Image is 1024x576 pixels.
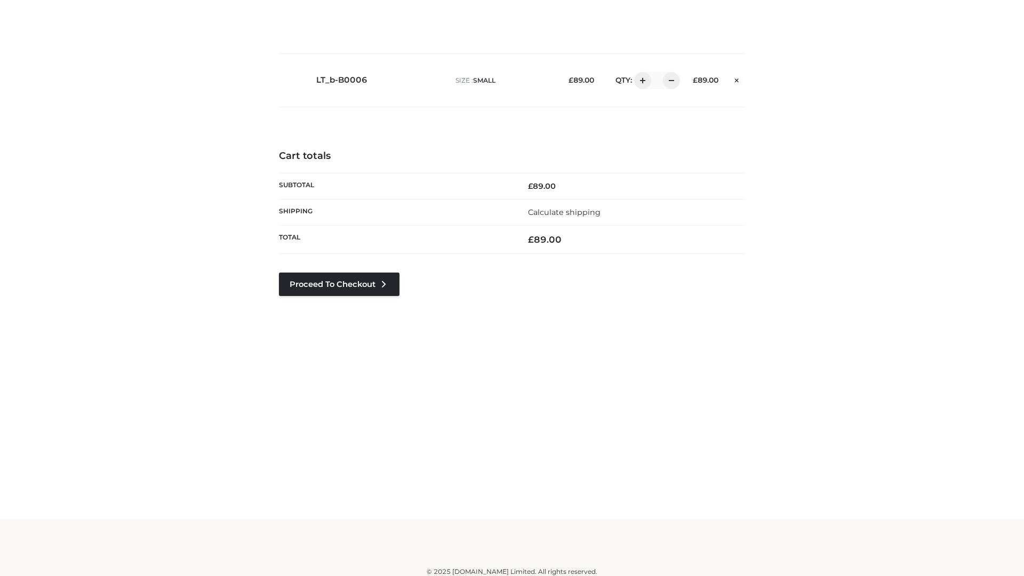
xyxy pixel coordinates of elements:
[528,234,562,245] bdi: 89.00
[528,181,533,191] span: £
[528,181,556,191] bdi: 89.00
[279,226,512,254] th: Total
[279,173,512,199] th: Subtotal
[528,207,601,217] a: Calculate shipping
[605,72,676,89] div: QTY:
[279,60,306,100] img: LT_b-B0006 - SMALL
[316,75,367,85] a: LT_b-B0006
[528,234,534,245] span: £
[729,72,745,86] a: Remove this item
[569,76,594,84] bdi: 89.00
[279,150,745,162] h4: Cart totals
[569,76,573,84] span: £
[473,76,495,84] span: SMALL
[279,273,399,296] a: Proceed to Checkout
[693,76,698,84] span: £
[693,76,718,84] bdi: 89.00
[455,76,552,85] p: size :
[279,199,512,225] th: Shipping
